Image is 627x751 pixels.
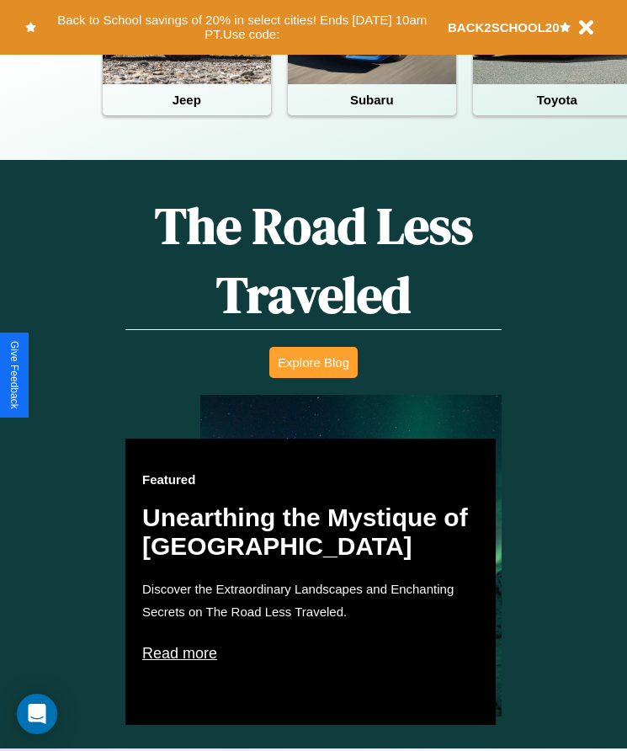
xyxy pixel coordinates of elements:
p: Discover the Extraordinary Landscapes and Enchanting Secrets on The Road Less Traveled. [142,578,479,623]
h4: Subaru [288,84,456,115]
b: BACK2SCHOOL20 [448,20,560,35]
h1: The Road Less Traveled [125,191,502,330]
h2: Unearthing the Mystique of [GEOGRAPHIC_DATA] [142,503,479,561]
h4: Jeep [103,84,271,115]
button: Back to School savings of 20% in select cities! Ends [DATE] 10am PT.Use code: [36,8,448,46]
button: Explore Blog [269,347,358,378]
p: Read more [142,640,479,667]
h3: Featured [142,472,479,487]
div: Open Intercom Messenger [17,694,57,734]
div: Give Feedback [8,341,20,409]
